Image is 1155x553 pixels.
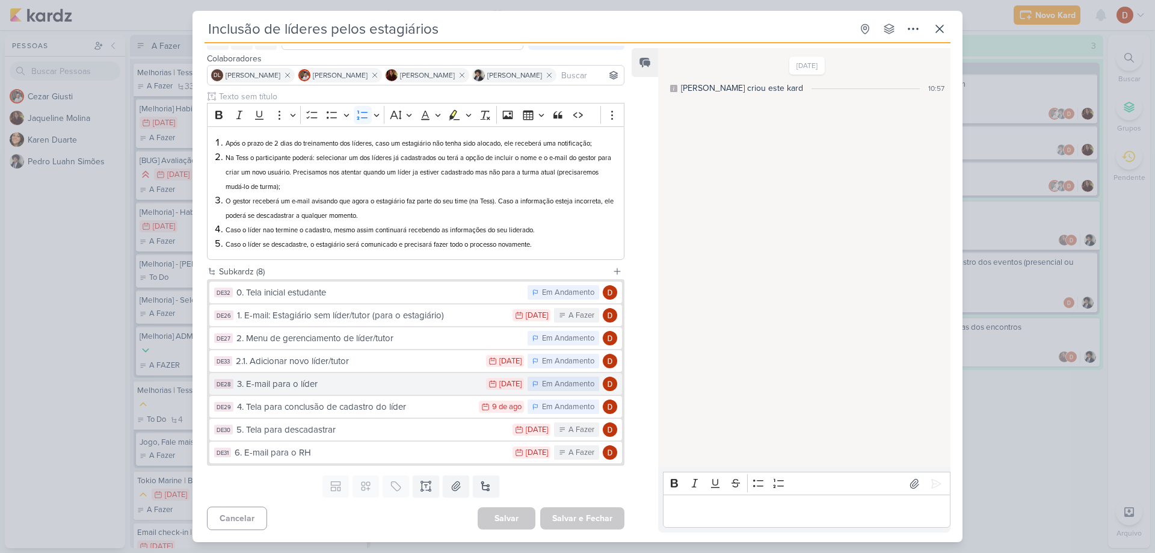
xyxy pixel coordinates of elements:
div: A Fazer [568,424,594,436]
button: DE31 6. E-mail para o RH [DATE] A Fazer [209,442,622,463]
span: Caso o líder se descadastre, o estagiário será comunicado e precisará fazer todo o processo novam... [226,241,532,249]
div: Editor editing area: main [207,126,624,261]
button: Cancelar [207,507,267,530]
div: 1. E-mail: Estagiário sem líder/tutor (para o estagiário) [237,309,507,323]
button: DE32 0. Tela inicial estudante Em Andamento [209,282,622,303]
div: 2. Menu de gerenciamento de líder/tutor [236,332,522,345]
span: Após o prazo de 2 dias do treinamento dos líderes, caso um estagiário não tenha sido alocado, ele... [226,140,592,147]
div: Editor toolbar [663,472,950,495]
div: DE29 [214,402,233,412]
button: DE26 1. E-mail: Estagiário sem líder/tutor (para o estagiário) [DATE] A Fazer [209,304,622,326]
img: Davi Elias Teixeira [603,445,617,460]
input: Texto sem título [217,90,624,103]
button: DE33 2.1. Adicionar novo líder/tutor [DATE] Em Andamento [209,350,622,372]
div: [DATE] [526,312,548,320]
div: DE26 [214,310,233,320]
div: Em Andamento [542,356,594,368]
div: Colaboradores [207,52,624,65]
div: DE28 [214,379,233,389]
div: A Fazer [568,310,594,322]
div: 3. E-mail para o líder [237,377,480,391]
div: 4. Tela para conclusão de cadastro do líder [237,400,473,414]
div: A Fazer [568,447,594,459]
img: Davi Elias Teixeira [603,354,617,368]
div: Editor editing area: main [663,495,950,528]
img: Davi Elias Teixeira [603,377,617,391]
button: DE27 2. Menu de gerenciamento de líder/tutor Em Andamento [209,327,622,349]
div: Editor toolbar [207,103,624,126]
button: DE29 4. Tela para conclusão de cadastro do líder 9 de ago Em Andamento [209,396,622,418]
div: 10:57 [928,83,944,94]
span: [PERSON_NAME] [226,70,280,81]
img: Cezar Giusti [298,69,310,81]
div: Subkardz (8) [219,265,608,278]
span: [PERSON_NAME] [313,70,368,81]
div: Em Andamento [542,401,594,413]
img: Davi Elias Teixeira [603,400,617,414]
div: [DATE] [499,380,522,388]
div: DE32 [214,288,233,297]
span: Na Tess o participante poderá: selecionar um dos líderes já cadastrados ou terá a opção de inclui... [226,154,611,191]
input: Buscar [559,68,621,82]
img: Davi Elias Teixeira [603,285,617,300]
div: 5. Tela para descadastrar [236,423,507,437]
span: O gestor receberá um e-mail avisando que agora o estagiário faz parte do seu time (na Tess). Caso... [226,197,614,220]
img: Davi Elias Teixeira [603,308,617,323]
div: [DATE] [526,449,548,457]
img: Pedro Luahn Simões [473,69,485,81]
img: Jaqueline Molina [386,69,398,81]
p: DL [214,73,221,79]
button: DE30 5. Tela para descadastrar [DATE] A Fazer [209,419,622,440]
div: 2.1. Adicionar novo líder/tutor [236,354,480,368]
div: DE30 [214,425,233,434]
div: Em Andamento [542,378,594,391]
div: DE27 [214,333,233,343]
div: [PERSON_NAME] criou este kard [681,82,803,94]
img: Davi Elias Teixeira [603,331,617,345]
div: [DATE] [499,357,522,365]
div: 0. Tela inicial estudante [236,286,522,300]
span: Caso o líder nao termine o cadastro, mesmo assim continuará recebendo as informações do seu lider... [226,226,535,234]
div: Danilo Leite [211,69,223,81]
span: [PERSON_NAME] [487,70,542,81]
div: DE33 [214,356,232,366]
img: Davi Elias Teixeira [603,422,617,437]
div: DE31 [214,448,231,457]
div: 9 de ago [492,403,522,411]
div: Em Andamento [542,287,594,299]
span: [PERSON_NAME] [400,70,455,81]
input: Kard Sem Título [205,18,852,40]
button: DE28 3. E-mail para o líder [DATE] Em Andamento [209,373,622,395]
div: 6. E-mail para o RH [235,446,507,460]
div: Em Andamento [542,333,594,345]
div: [DATE] [526,426,548,434]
